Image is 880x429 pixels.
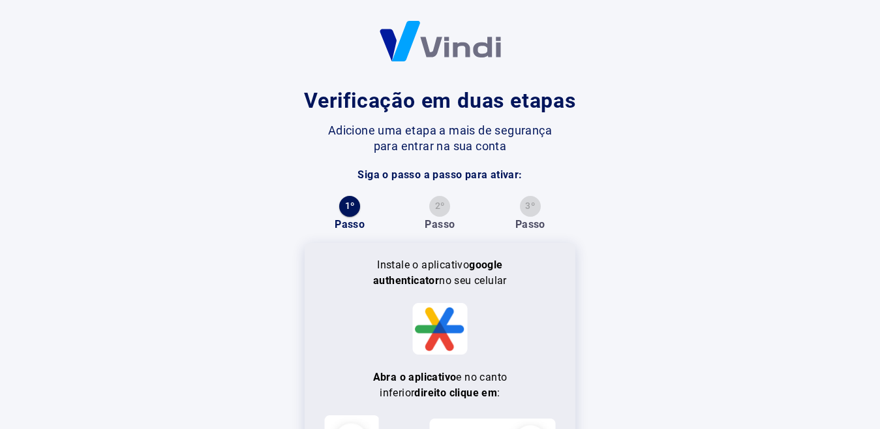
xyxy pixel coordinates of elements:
button: 1º [339,196,360,217]
p: Passo [515,217,545,232]
img: Logo [380,21,501,61]
p: Passo [335,217,365,232]
b: direito clique em [414,387,497,399]
p: Instale o aplicativo no seu celular [371,257,509,289]
b: Abra o aplicativo [373,371,457,383]
p: Siga o passo a passo para ativar: [357,167,522,183]
p: Passo [425,217,455,232]
h1: Verificação em duas etapas [304,85,576,116]
p: e no canto inferior : [342,370,538,401]
img: Logo Google Authenticator [412,303,468,355]
p: Adicione uma etapa a mais de segurança para entrar na sua conta [327,123,553,154]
